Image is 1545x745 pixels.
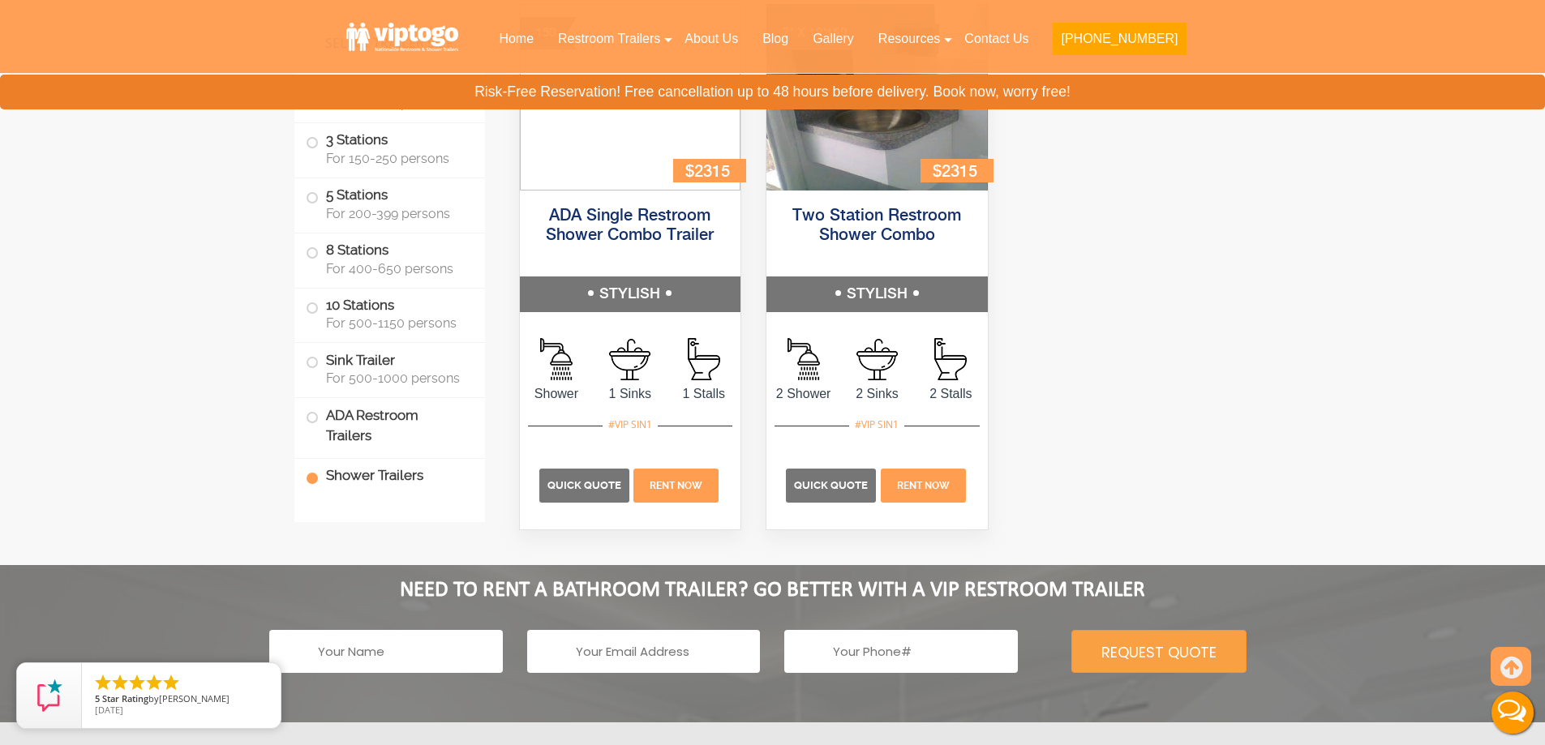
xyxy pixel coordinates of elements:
[766,384,840,404] span: 2 Shower
[934,338,967,380] img: an icon of Stall
[326,371,466,387] span: For 500-1000 persons
[326,316,466,332] span: For 500-1150 persons
[326,206,466,221] span: For 200-399 persons
[306,123,474,173] label: 3 Stations
[840,384,914,404] span: 2 Sinks
[520,276,741,312] h5: STYLISH
[878,477,968,491] a: Rent Now
[127,673,147,692] li: 
[546,21,672,57] a: Restroom Trailers
[593,384,667,404] span: 1 Sinks
[33,679,66,712] img: Review Rating
[306,178,474,229] label: 5 Stations
[95,694,268,705] span: by
[539,477,632,491] a: Quick Quote
[786,477,878,491] a: Quick Quote
[306,344,474,394] label: Sink Trailer
[856,339,898,380] img: an icon of sink
[326,151,466,166] span: For 150-250 persons
[110,673,130,692] li: 
[1041,21,1198,65] a: [PHONE_NUMBER]
[800,21,866,57] a: Gallery
[93,673,113,692] li: 
[792,208,961,244] a: Two Station Restroom Shower Combo
[897,480,950,491] span: Rent Now
[849,414,904,435] div: #VIP SIN1
[632,477,721,491] a: Rent Now
[527,630,760,673] input: Your Email Address
[547,479,621,491] span: Quick Quote
[102,692,148,704] span: Star Rating
[95,692,100,704] span: 5
[269,630,502,673] input: Your Name
[952,21,1041,57] a: Contact Us
[144,673,164,692] li: 
[326,261,466,276] span: For 400-650 persons
[1480,680,1545,745] button: Live Chat
[1053,23,1186,55] button: [PHONE_NUMBER]
[306,459,474,494] label: Shower Trailers
[603,414,658,435] div: #VIP SIN1
[788,338,820,380] img: an icon of Shower
[766,276,988,312] h5: STYLISH
[921,159,994,182] div: $2315
[161,673,181,692] li: 
[306,233,474,284] label: 8 Stations
[688,338,720,380] img: an icon of Stall
[546,208,714,244] a: ADA Single Restroom Shower Combo Trailer
[672,21,750,57] a: About Us
[650,480,702,491] span: Rent Now
[866,21,952,57] a: Resources
[540,338,573,380] img: an icon of Shower
[306,289,474,339] label: 10 Stations
[609,339,650,380] img: an icon of sink
[520,384,594,404] span: Shower
[159,692,230,704] span: [PERSON_NAME]
[784,630,1017,673] input: Your Phone#
[1071,630,1247,673] input: REQUEST QUOTE
[667,384,740,404] span: 1 Stalls
[750,21,800,57] a: Blog
[673,159,746,182] div: $2315
[95,704,123,716] span: [DATE]
[794,479,868,491] span: Quick Quote
[487,21,546,57] a: Home
[306,399,474,454] label: ADA Restroom Trailers
[914,384,988,404] span: 2 Stalls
